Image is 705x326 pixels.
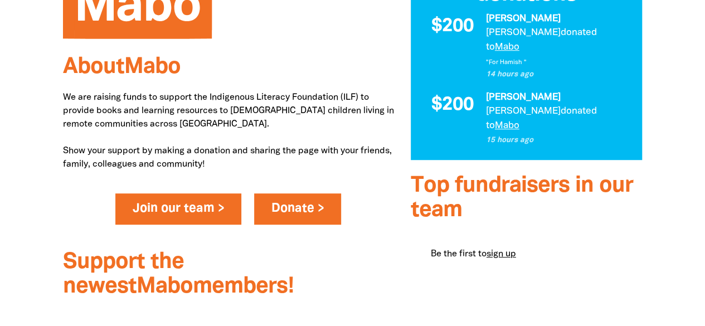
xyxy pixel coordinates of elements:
a: Donate > [254,193,342,225]
span: donated to [486,28,597,51]
a: Mabo [495,121,519,130]
div: Paginated content [422,239,631,270]
a: Mabo [495,43,519,51]
em: [PERSON_NAME] [486,107,561,115]
span: Support the newest Mabo members! [63,252,294,297]
span: About Mabo [63,57,181,77]
em: [PERSON_NAME] [486,93,561,101]
p: We are raising funds to support the Indigenous Literacy Foundation (ILF) to provide books and lea... [63,91,394,171]
a: sign up [487,250,516,258]
span: donated to [486,107,597,130]
a: Join our team > [115,193,242,225]
em: [PERSON_NAME] [486,28,561,37]
p: 15 hours ago [486,135,629,146]
em: "For Hamish " [486,60,527,65]
p: 14 hours ago [486,69,629,80]
span: $200 [431,17,474,36]
span: Top fundraisers in our team [411,176,633,221]
div: Be the first to [422,239,631,270]
em: [PERSON_NAME] [486,14,561,23]
div: Paginated content [425,12,629,146]
span: $200 [431,96,474,115]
